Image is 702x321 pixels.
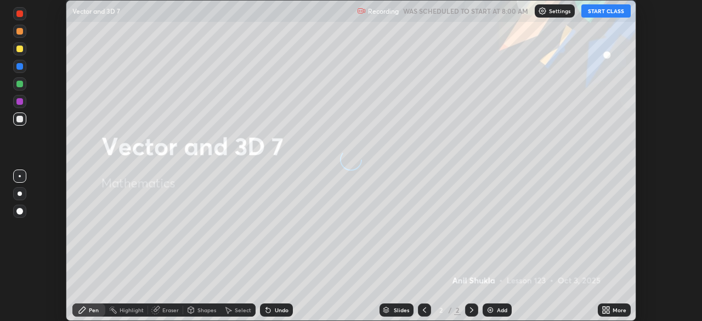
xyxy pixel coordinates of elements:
div: 2 [435,307,446,313]
div: Highlight [120,307,144,313]
p: Recording [368,7,399,15]
img: recording.375f2c34.svg [357,7,366,15]
div: 2 [454,305,461,315]
div: Shapes [197,307,216,313]
div: Undo [275,307,288,313]
div: Slides [394,307,409,313]
button: START CLASS [581,4,631,18]
img: class-settings-icons [538,7,547,15]
div: More [613,307,626,313]
div: Add [497,307,507,313]
div: Pen [89,307,99,313]
p: Settings [549,8,570,14]
img: add-slide-button [486,306,495,314]
div: Select [235,307,251,313]
p: Vector and 3D 7 [72,7,120,15]
h5: WAS SCHEDULED TO START AT 8:00 AM [403,6,528,16]
div: Eraser [162,307,179,313]
div: / [449,307,452,313]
